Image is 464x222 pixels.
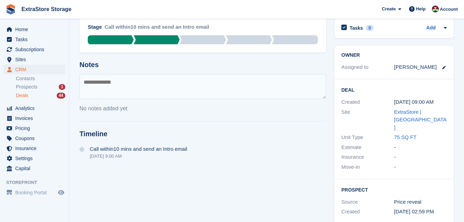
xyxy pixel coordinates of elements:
[341,208,394,216] div: Created
[15,188,57,197] span: Booking Portal
[15,55,57,64] span: Sites
[426,24,436,32] a: Add
[79,130,326,138] h2: Timeline
[341,144,394,151] div: Estimate
[16,84,37,90] span: Prospects
[6,179,69,186] span: Storefront
[366,25,374,31] div: 0
[59,84,65,90] div: 1
[341,153,394,161] div: Insurance
[15,45,57,54] span: Subscriptions
[105,23,209,35] div: Call within10 mins and send an Intro email
[350,25,363,31] h2: Tasks
[16,92,28,99] span: Deals
[16,83,65,91] a: Prospects 1
[79,61,326,69] h2: Notes
[394,98,447,106] div: [DATE] 09:00 AM
[394,144,447,151] div: -
[3,188,65,197] a: menu
[15,164,57,173] span: Capital
[16,75,65,82] a: Contacts
[90,154,187,159] div: [DATE] 9:00 AM
[394,198,447,206] div: Price reveal
[79,105,127,111] span: No notes added yet
[57,188,65,197] a: Preview store
[90,146,187,152] span: Call within10 mins and send an Intro email
[3,35,65,44] a: menu
[19,3,74,15] a: ExtraStore Storage
[3,103,65,113] a: menu
[3,45,65,54] a: menu
[88,23,102,31] div: Stage
[341,63,394,71] div: Assigned to
[341,186,447,193] h2: Prospect
[15,123,57,133] span: Pricing
[16,92,65,99] a: Deals 44
[394,134,417,140] a: 75 SQ FT
[15,133,57,143] span: Coupons
[3,133,65,143] a: menu
[3,113,65,123] a: menu
[15,144,57,153] span: Insurance
[57,93,65,99] div: 44
[394,153,447,161] div: -
[394,63,437,71] div: [PERSON_NAME]
[3,55,65,64] a: menu
[341,133,394,141] div: Unit Type
[3,164,65,173] a: menu
[341,198,394,206] div: Source
[341,98,394,106] div: Created
[15,154,57,163] span: Settings
[3,123,65,133] a: menu
[15,35,57,44] span: Tasks
[440,6,458,13] span: Account
[3,154,65,163] a: menu
[432,6,439,12] img: Chelsea Parker
[416,6,426,12] span: Help
[394,208,447,216] div: [DATE] 02:59 PM
[341,86,447,93] h2: Deal
[15,25,57,34] span: Home
[6,4,16,15] img: stora-icon-8386f47178a22dfd0bd8f6a31ec36ba5ce8667c1dd55bd0f319d3a0aa187defe.svg
[382,6,396,12] span: Create
[3,65,65,74] a: menu
[3,144,65,153] a: menu
[341,108,394,132] div: Site
[394,163,447,171] div: -
[15,113,57,123] span: Invoices
[15,103,57,113] span: Analytics
[3,25,65,34] a: menu
[394,109,447,130] a: ExtraStore | [GEOGRAPHIC_DATA]
[341,53,447,58] h2: Owner
[341,163,394,171] div: Move-in
[15,65,57,74] span: CRM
